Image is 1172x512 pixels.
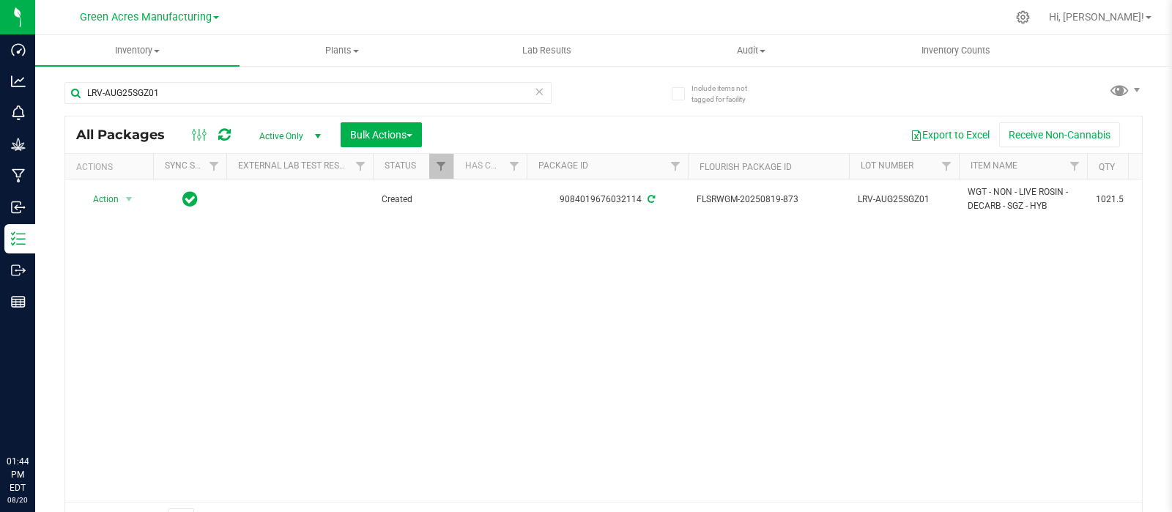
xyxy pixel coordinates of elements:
a: Package ID [538,160,588,171]
span: Green Acres Manufacturing [80,11,212,23]
span: Sync from Compliance System [645,194,655,204]
span: Inventory [35,44,240,57]
span: LRV-AUG25SGZ01 [858,193,950,207]
div: 9084019676032114 [524,193,690,207]
a: Filter [202,154,226,179]
span: Audit [650,44,853,57]
input: Search Package ID, Item Name, SKU, Lot or Part Number... [64,82,552,104]
span: select [120,189,138,209]
span: WGT - NON - LIVE ROSIN - DECARB - SGZ - HYB [968,185,1078,213]
a: Audit [649,35,853,66]
span: Created [382,193,445,207]
a: Filter [664,154,688,179]
span: FLSRWGM-20250819-873 [697,193,840,207]
span: 1021.5 [1096,193,1151,207]
a: Qty [1099,162,1115,172]
inline-svg: Dashboard [11,42,26,57]
a: Filter [935,154,959,179]
a: Filter [349,154,373,179]
a: Status [385,160,416,171]
p: 08/20 [7,494,29,505]
a: Sync Status [165,160,221,171]
p: 01:44 PM EDT [7,455,29,494]
span: Include items not tagged for facility [691,83,765,105]
span: In Sync [182,189,198,209]
span: Inventory Counts [902,44,1010,57]
th: Has COA [453,154,527,179]
inline-svg: Outbound [11,263,26,278]
span: Clear [534,82,544,101]
button: Export to Excel [901,122,999,147]
span: All Packages [76,127,179,143]
inline-svg: Inbound [11,200,26,215]
a: Item Name [971,160,1017,171]
a: Plants [240,35,444,66]
span: Action [80,189,119,209]
iframe: Resource center unread badge [43,393,61,410]
span: Bulk Actions [350,129,412,141]
inline-svg: Analytics [11,74,26,89]
inline-svg: Reports [11,294,26,309]
div: Manage settings [1014,10,1032,24]
div: Actions [76,162,147,172]
span: Plants [240,44,443,57]
span: Hi, [PERSON_NAME]! [1049,11,1144,23]
a: Filter [502,154,527,179]
inline-svg: Grow [11,137,26,152]
inline-svg: Inventory [11,231,26,246]
a: Inventory [35,35,240,66]
button: Bulk Actions [341,122,422,147]
button: Receive Non-Cannabis [999,122,1120,147]
a: External Lab Test Result [238,160,353,171]
iframe: Resource center [15,395,59,439]
a: Filter [1063,154,1087,179]
a: Flourish Package ID [700,162,792,172]
a: Lab Results [445,35,649,66]
a: Inventory Counts [853,35,1058,66]
a: Filter [429,154,453,179]
inline-svg: Monitoring [11,105,26,120]
inline-svg: Manufacturing [11,168,26,183]
span: Lab Results [502,44,591,57]
a: Lot Number [861,160,913,171]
